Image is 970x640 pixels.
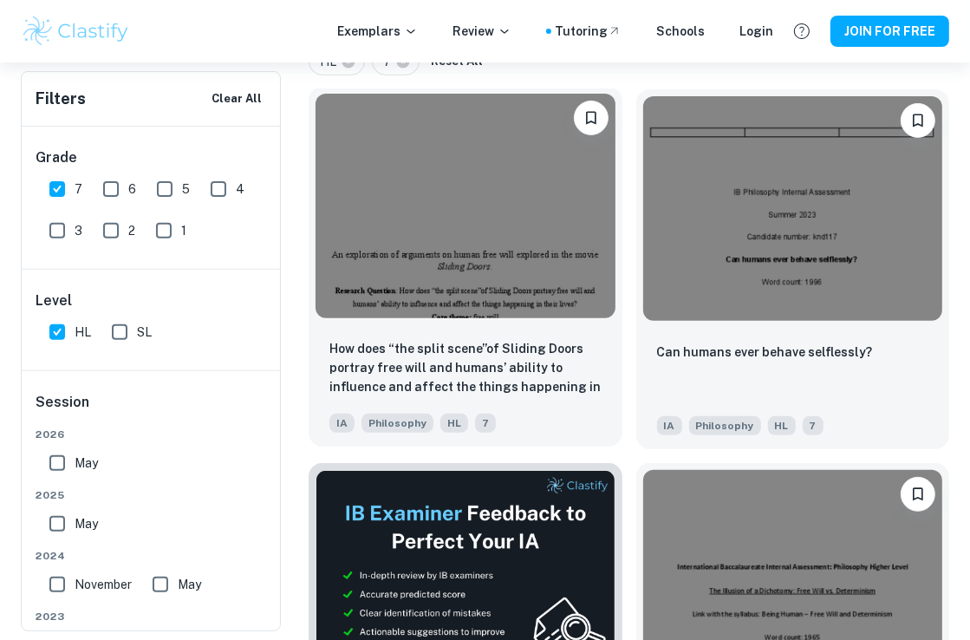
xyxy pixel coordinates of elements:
span: HL [768,416,796,435]
span: Philosophy [361,414,433,433]
a: Schools [656,22,705,41]
span: 5 [182,180,190,199]
span: May [178,575,201,594]
span: 2024 [36,548,268,564]
button: Help and Feedback [787,16,817,46]
a: Login [739,22,773,41]
a: Tutoring [555,22,622,41]
h6: Level [36,291,268,311]
span: 6 [128,180,136,199]
span: May [75,514,98,533]
h6: Filters [36,87,86,111]
span: 2023 [36,609,268,624]
span: HL [75,323,91,342]
img: Philosophy IA example thumbnail: How does “the split scene”of Sliding Doo [316,94,615,318]
span: 7 [475,414,496,433]
button: JOIN FOR FREE [830,16,949,47]
span: HL [440,414,468,433]
button: Please log in to bookmark exemplars [901,477,935,512]
button: Clear All [207,86,266,112]
p: Review [452,22,511,41]
span: May [75,454,98,473]
span: 7 [803,416,824,435]
span: SL [137,323,152,342]
a: Please log in to bookmark exemplarsHow does “the split scene”of Sliding Doors portray free will a... [309,89,622,449]
span: Philosophy [689,416,761,435]
p: Exemplars [337,22,418,41]
img: Philosophy IA example thumbnail: Can humans ever behave selflessly? [643,96,943,321]
span: 2 [128,221,135,240]
span: 4 [236,180,244,199]
span: 7 [75,180,82,199]
button: Please log in to bookmark exemplars [574,101,609,135]
p: Can humans ever behave selflessly? [657,343,873,362]
h6: Grade [36,147,268,168]
span: 3 [75,221,82,240]
h6: Session [36,392,268,427]
p: How does “the split scene”of Sliding Doors portray free will and humans’ ability to influence and... [329,339,602,398]
a: Please log in to bookmark exemplarsCan humans ever behave selflessly?IAPhilosophyHL7 [636,89,950,449]
button: Please log in to bookmark exemplars [901,103,935,138]
span: IA [329,414,355,433]
img: Clastify logo [21,14,131,49]
span: November [75,575,132,594]
span: 2026 [36,427,268,442]
span: 2025 [36,487,268,503]
span: IA [657,416,682,435]
span: 1 [181,221,186,240]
